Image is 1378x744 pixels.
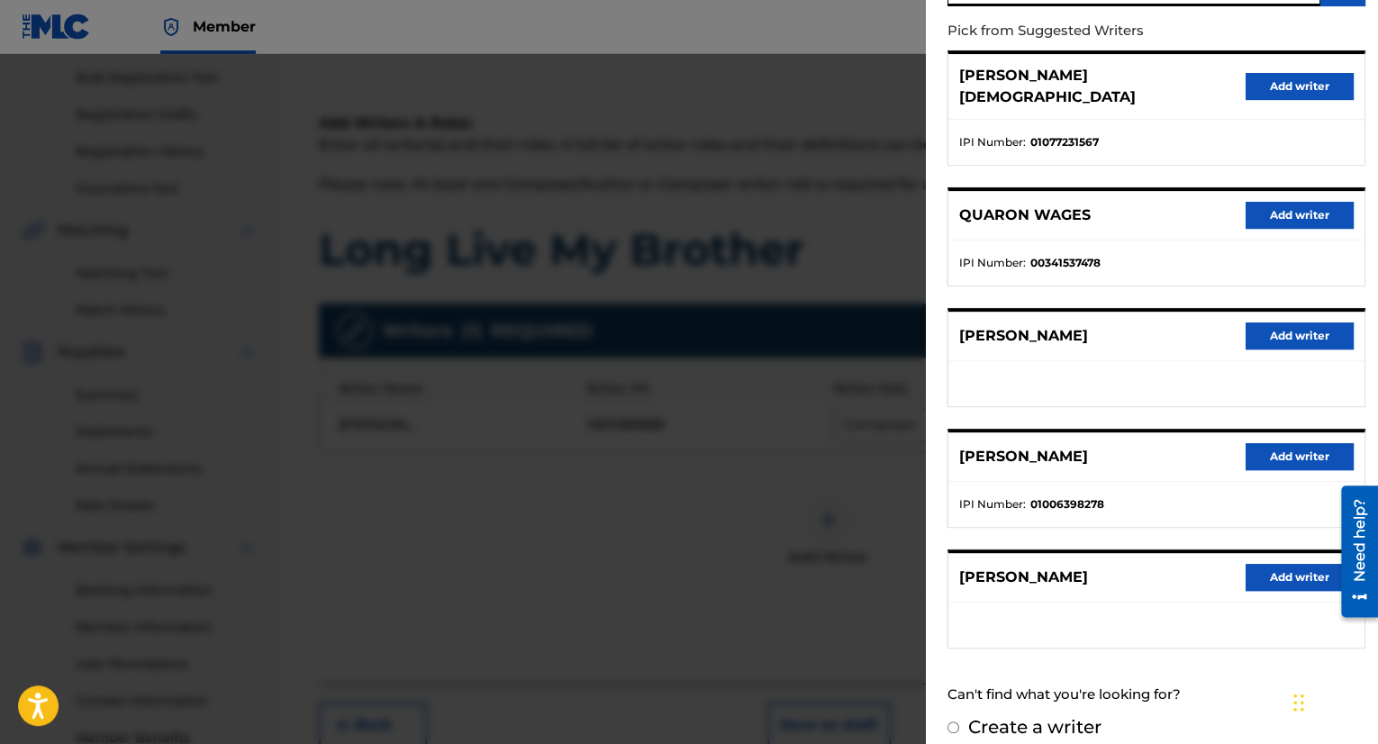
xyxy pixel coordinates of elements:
button: Add writer [1246,73,1354,100]
div: Drag [1293,676,1304,730]
span: Member [193,16,256,37]
strong: 00341537478 [1030,255,1101,271]
button: Add writer [1246,322,1354,349]
img: MLC Logo [22,14,91,40]
label: Create a writer [968,716,1101,738]
div: Can't find what you're looking for? [947,676,1365,714]
iframe: Resource Center [1328,478,1378,623]
p: [PERSON_NAME] [959,446,1088,467]
p: [PERSON_NAME] [959,567,1088,588]
button: Add writer [1246,443,1354,470]
p: [PERSON_NAME] [959,325,1088,347]
strong: 01077231567 [1030,134,1099,150]
button: Add writer [1246,202,1354,229]
button: Add writer [1246,564,1354,591]
span: IPI Number : [959,134,1026,150]
img: Top Rightsholder [160,16,182,38]
iframe: Chat Widget [1288,658,1378,744]
p: QUARON WAGES [959,204,1091,226]
span: IPI Number : [959,496,1026,513]
strong: 01006398278 [1030,496,1104,513]
p: [PERSON_NAME][DEMOGRAPHIC_DATA] [959,65,1246,108]
span: IPI Number : [959,255,1026,271]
